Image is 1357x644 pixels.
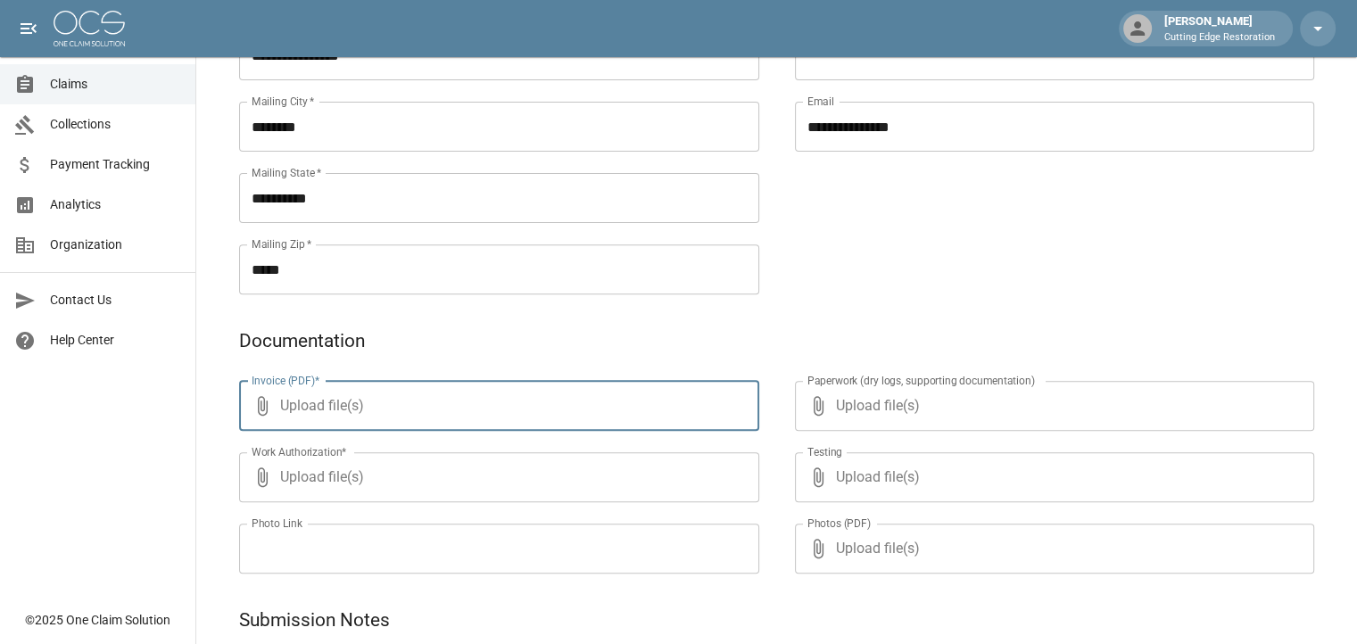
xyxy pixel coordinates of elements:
p: Cutting Edge Restoration [1164,30,1275,45]
span: Upload file(s) [836,452,1267,502]
label: Invoice (PDF)* [252,373,320,388]
label: Mailing City [252,94,315,109]
label: Photo Link [252,516,302,531]
label: Email [807,94,834,109]
label: Mailing State [252,165,321,180]
button: open drawer [11,11,46,46]
label: Mailing Zip [252,236,312,252]
label: Paperwork (dry logs, supporting documentation) [807,373,1035,388]
span: Upload file(s) [280,381,711,431]
span: Upload file(s) [836,381,1267,431]
label: Testing [807,444,842,459]
span: Contact Us [50,291,181,310]
span: Organization [50,235,181,254]
div: [PERSON_NAME] [1157,12,1282,45]
div: © 2025 One Claim Solution [25,611,170,629]
span: Payment Tracking [50,155,181,174]
span: Collections [50,115,181,134]
span: Upload file(s) [836,524,1267,574]
span: Help Center [50,331,181,350]
img: ocs-logo-white-transparent.png [54,11,125,46]
span: Analytics [50,195,181,214]
label: Work Authorization* [252,444,347,459]
span: Claims [50,75,181,94]
span: Upload file(s) [280,452,711,502]
label: Photos (PDF) [807,516,871,531]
